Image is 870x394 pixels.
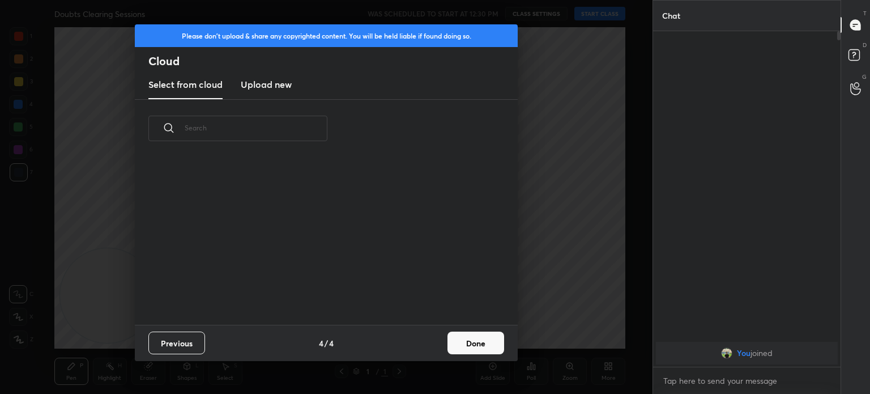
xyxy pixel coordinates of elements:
p: G [862,73,867,81]
h4: 4 [319,337,323,349]
h3: Upload new [241,78,292,91]
p: T [863,9,867,18]
p: Chat [653,1,689,31]
div: Please don't upload & share any copyrighted content. You will be held liable if found doing so. [135,24,518,47]
span: You [737,349,750,358]
h2: Cloud [148,54,518,69]
p: D [863,41,867,49]
span: joined [750,349,773,358]
h4: 4 [329,337,334,349]
button: Done [447,332,504,354]
h4: / [325,337,328,349]
div: grid [653,340,841,367]
img: 2782fdca8abe4be7a832ca4e3fcd32a4.jpg [721,348,732,359]
button: Previous [148,332,205,354]
input: Search [185,104,327,152]
h3: Select from cloud [148,78,223,91]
